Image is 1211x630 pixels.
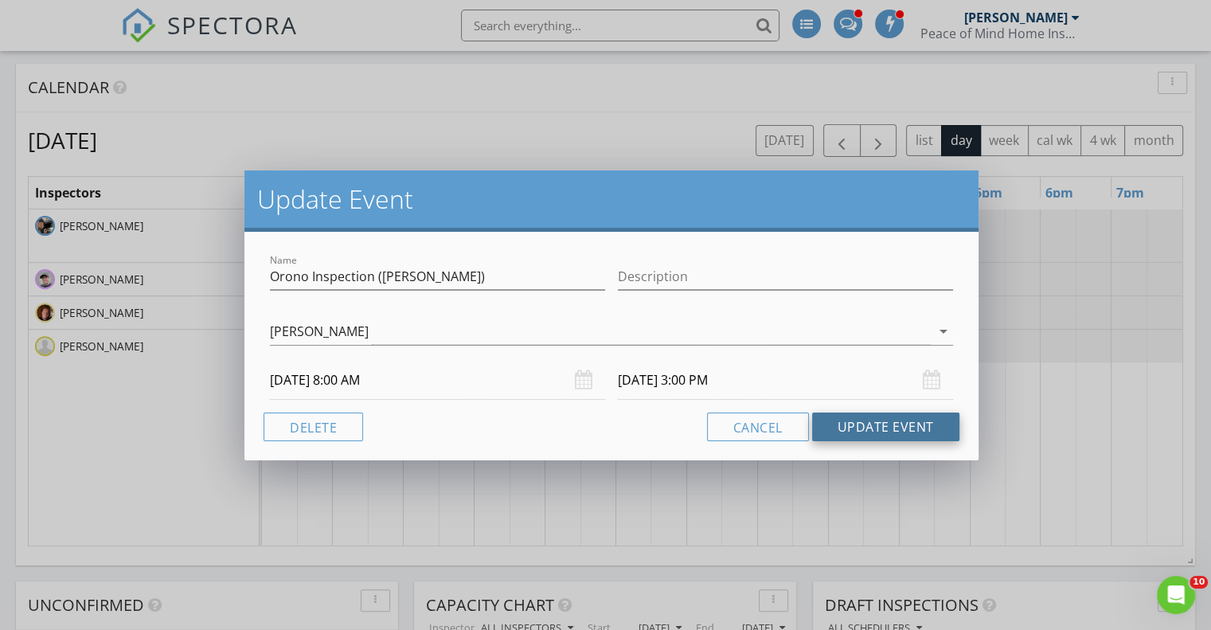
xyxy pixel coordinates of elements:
span: 10 [1190,576,1208,589]
i: arrow_drop_down [934,322,953,341]
button: Cancel [707,413,809,441]
input: Select date [618,361,953,400]
button: Delete [264,413,363,441]
button: Update Event [812,413,959,441]
iframe: Intercom live chat [1157,576,1195,614]
h2: Update Event [257,183,966,215]
div: [PERSON_NAME] [270,324,369,338]
input: Select date [270,361,605,400]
